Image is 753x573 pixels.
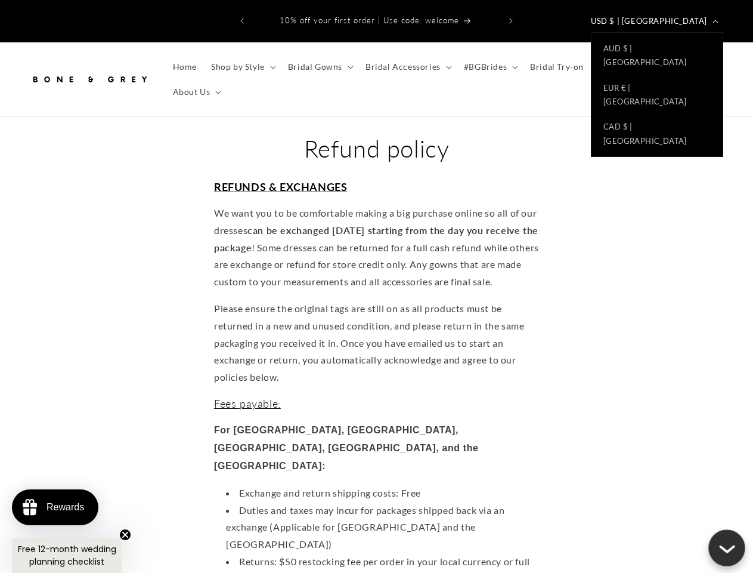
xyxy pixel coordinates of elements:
[603,120,633,134] span: CAD $ |
[214,397,281,410] span: Fees payable:
[358,54,457,79] summary: Bridal Accessories
[211,61,265,72] span: Shop by Style
[229,10,255,32] button: Previous announcement
[214,133,539,164] h1: Refund policy
[204,54,281,79] summary: Shop by Style
[591,16,707,27] span: USD $ | [GEOGRAPHIC_DATA]
[30,66,149,93] img: Bone and Grey Bridal
[26,61,154,97] a: Bone and Grey Bridal
[603,81,631,95] span: EUR € |
[530,61,584,72] span: Bridal Try-on
[12,538,122,573] div: Free 12-month wedding planning checklistClose teaser
[281,54,358,79] summary: Bridal Gowns
[280,16,459,25] span: 10% off your first order | Use code: welcome
[214,425,479,471] strong: For [GEOGRAPHIC_DATA], [GEOGRAPHIC_DATA], [GEOGRAPHIC_DATA], [GEOGRAPHIC_DATA], and the [GEOGRAPH...
[119,529,131,541] button: Close teaser
[18,543,116,568] span: Free 12-month wedding planning checklist
[591,36,723,75] a: AUD $ |[GEOGRAPHIC_DATA]
[591,115,723,154] a: CAD $ |[GEOGRAPHIC_DATA]
[226,485,539,502] li: Exchange and return shipping costs: Free
[708,529,745,566] button: Close chatbox
[166,54,204,79] a: Home
[214,180,347,193] span: REFUNDS & EXCHANGES
[173,87,210,97] span: About Us
[457,54,523,79] summary: #BGBrides
[173,61,197,72] span: Home
[288,61,342,72] span: Bridal Gowns
[214,300,539,386] p: Please ensure the original tags are still on as all products must be returned in a new and unused...
[591,75,723,115] a: EUR € |[GEOGRAPHIC_DATA]
[214,224,538,253] strong: can be exchanged [DATE] starting from the day you receive the package
[584,10,723,32] button: USD $ | [GEOGRAPHIC_DATA]
[603,42,633,56] span: AUD $ |
[498,10,524,32] button: Next announcement
[523,54,591,79] a: Bridal Try-on
[591,154,723,193] a: [GEOGRAPHIC_DATA]
[47,502,84,513] div: Rewards
[214,205,539,291] p: We want you to be comfortable making a big purchase online so all of our dresses ! Some dresses c...
[166,79,227,104] summary: About Us
[464,61,507,72] span: #BGBrides
[365,61,441,72] span: Bridal Accessories
[226,502,539,553] li: Duties and taxes may incur for packages shipped back via an exchange (Applicable for [GEOGRAPHIC_...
